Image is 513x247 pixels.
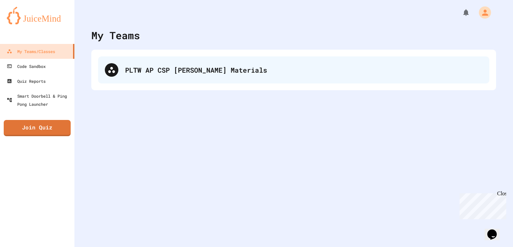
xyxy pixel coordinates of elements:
[449,7,472,18] div: My Notifications
[91,28,140,43] div: My Teams
[3,3,47,43] div: Chat with us now!Close
[4,120,71,136] a: Join Quiz
[7,7,68,24] img: logo-orange.svg
[457,191,506,219] iframe: chat widget
[7,92,72,108] div: Smart Doorbell & Ping Pong Launcher
[7,62,46,70] div: Code Sandbox
[7,47,55,55] div: My Teams/Classes
[472,5,493,20] div: My Account
[125,65,483,75] div: PLTW AP CSP [PERSON_NAME] Materials
[7,77,46,85] div: Quiz Reports
[485,220,506,240] iframe: chat widget
[98,56,489,83] div: PLTW AP CSP [PERSON_NAME] Materials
